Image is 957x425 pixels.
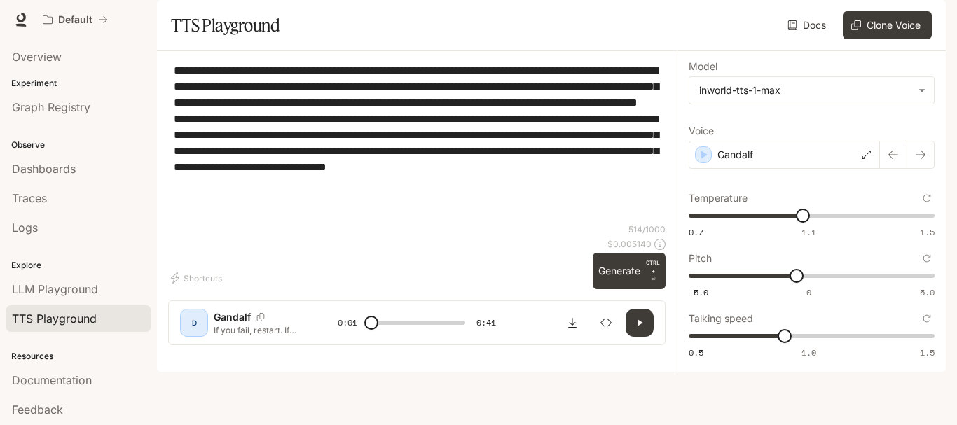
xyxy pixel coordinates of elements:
p: Pitch [689,253,712,263]
button: Inspect [592,309,620,337]
p: ⏎ [646,258,660,284]
button: Download audio [558,309,586,337]
a: Docs [785,11,832,39]
span: 1.5 [920,347,935,358]
button: Copy Voice ID [251,313,270,321]
p: Talking speed [689,314,753,323]
p: Gandalf [214,310,251,324]
button: Reset to default [919,311,935,326]
p: Default [58,14,92,26]
button: All workspaces [36,6,114,34]
span: 1.1 [801,226,816,238]
div: inworld-tts-1-max [699,83,911,97]
button: Shortcuts [168,267,228,289]
button: GenerateCTRL +⏎ [593,253,666,289]
span: 1.5 [920,226,935,238]
p: If you fail, restart. If you fall behind, restart. If you make a mistake, fix it and restart. Res... [214,324,304,336]
button: Reset to default [919,190,935,206]
p: Model [689,62,717,71]
span: 1.0 [801,347,816,358]
span: 5.0 [920,286,935,298]
span: 0.5 [689,347,703,358]
h1: TTS Playground [171,11,280,39]
p: CTRL + [646,258,660,275]
span: -5.0 [689,286,708,298]
span: 0:41 [476,316,496,330]
span: 0:01 [338,316,357,330]
span: 0 [806,286,811,298]
span: 0.7 [689,226,703,238]
div: inworld-tts-1-max [689,77,934,104]
button: Clone Voice [843,11,932,39]
p: Temperature [689,193,748,203]
div: D [183,312,205,334]
p: Gandalf [717,148,753,162]
button: Reset to default [919,251,935,266]
p: Voice [689,126,714,136]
